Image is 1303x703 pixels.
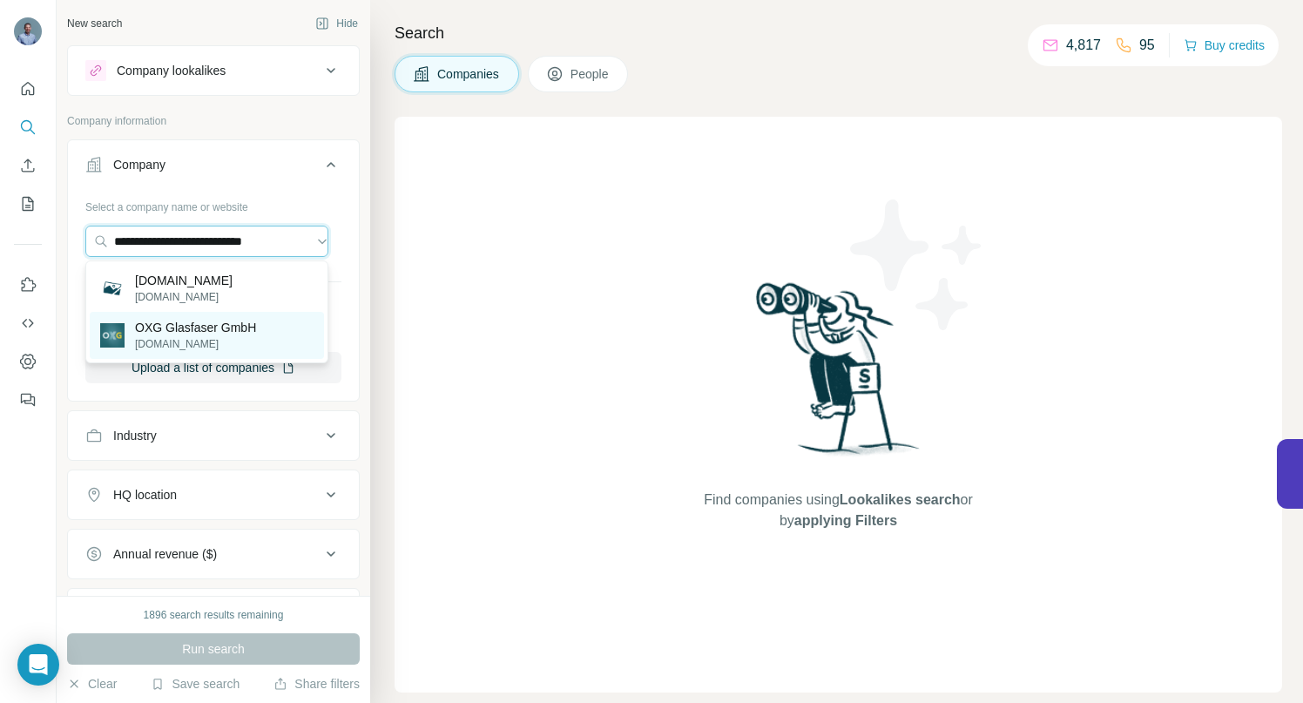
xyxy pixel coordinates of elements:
[68,50,359,91] button: Company lookalikes
[14,188,42,220] button: My lists
[100,323,125,348] img: OXG Glasfaser GmbH
[135,319,256,336] p: OXG Glasfaser GmbH
[14,269,42,301] button: Use Surfe on LinkedIn
[85,193,341,215] div: Select a company name or website
[1139,35,1155,56] p: 95
[135,289,233,305] p: [DOMAIN_NAME]
[117,62,226,79] div: Company lookalikes
[113,486,177,504] div: HQ location
[14,73,42,105] button: Quick start
[699,490,977,531] span: Find companies using or by
[273,675,360,693] button: Share filters
[794,513,897,528] span: applying Filters
[14,17,42,45] img: Avatar
[67,675,117,693] button: Clear
[840,492,961,507] span: Lookalikes search
[1184,33,1265,57] button: Buy credits
[144,607,284,623] div: 1896 search results remaining
[437,65,501,83] span: Companies
[100,276,125,301] img: noxg.de
[135,272,233,289] p: [DOMAIN_NAME]
[68,592,359,634] button: Employees (size)
[68,474,359,516] button: HQ location
[67,113,360,129] p: Company information
[1066,35,1101,56] p: 4,817
[135,336,256,352] p: [DOMAIN_NAME]
[839,186,996,343] img: Surfe Illustration - Stars
[85,352,341,383] button: Upload a list of companies
[14,384,42,416] button: Feedback
[67,16,122,31] div: New search
[14,308,42,339] button: Use Surfe API
[113,427,157,444] div: Industry
[113,545,217,563] div: Annual revenue ($)
[395,21,1282,45] h4: Search
[748,278,929,472] img: Surfe Illustration - Woman searching with binoculars
[113,156,165,173] div: Company
[303,10,370,37] button: Hide
[68,144,359,193] button: Company
[14,112,42,143] button: Search
[570,65,611,83] span: People
[68,533,359,575] button: Annual revenue ($)
[68,415,359,456] button: Industry
[14,346,42,377] button: Dashboard
[17,644,59,686] div: Open Intercom Messenger
[151,675,240,693] button: Save search
[14,150,42,181] button: Enrich CSV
